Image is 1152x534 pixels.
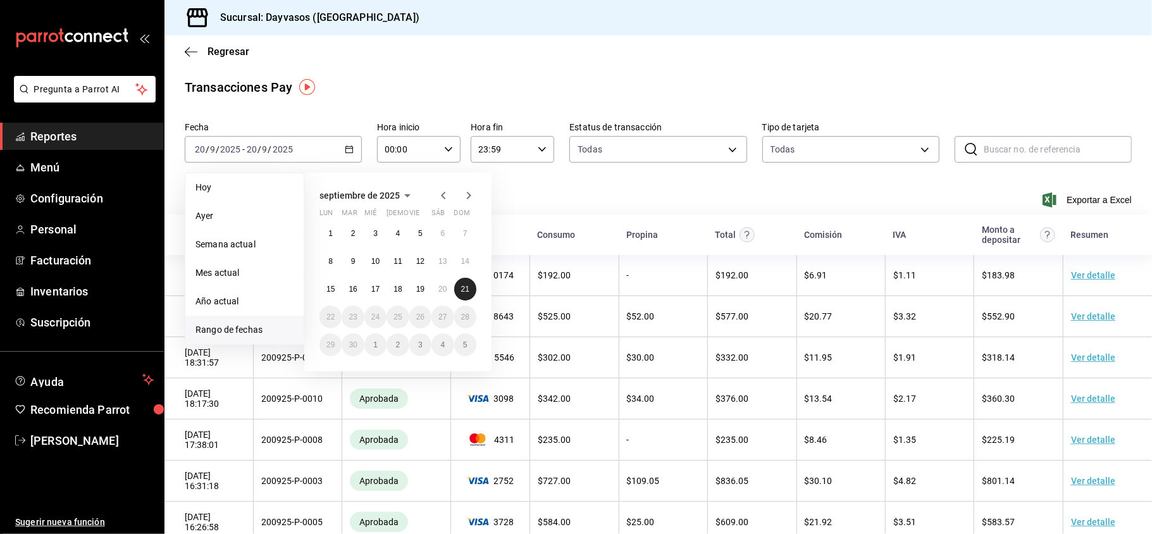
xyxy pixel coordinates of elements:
[164,419,253,461] td: [DATE] 17:38:01
[319,278,342,301] button: 15 de septiembre de 2025
[1070,230,1108,240] div: Resumen
[578,143,602,156] span: Todas
[416,285,424,294] abbr: 19 de septiembre de 2025
[364,209,376,222] abbr: miércoles
[164,296,253,337] td: [DATE] 18:47:34
[715,352,748,363] span: $ 332.00
[30,128,154,145] span: Reportes
[30,221,154,238] span: Personal
[805,270,827,280] span: $ 6.91
[538,270,571,280] span: $ 192.00
[342,278,364,301] button: 16 de septiembre de 2025
[454,278,476,301] button: 21 de septiembre de 2025
[268,144,272,154] span: /
[262,144,268,154] input: --
[454,333,476,356] button: 5 de octubre de 2025
[30,314,154,331] span: Suscripción
[328,229,333,238] abbr: 1 de septiembre de 2025
[377,123,461,132] label: Hora inicio
[982,270,1015,280] span: $ 183.98
[9,92,156,105] a: Pregunta a Parrot AI
[349,313,357,321] abbr: 23 de septiembre de 2025
[715,476,748,486] span: $ 836.05
[762,123,939,132] label: Tipo de tarjeta
[364,333,387,356] button: 1 de octubre de 2025
[1071,352,1115,363] a: Ver detalle
[1071,311,1115,321] a: Ver detalle
[440,229,445,238] abbr: 6 de septiembre de 2025
[342,222,364,245] button: 2 de septiembre de 2025
[364,306,387,328] button: 24 de septiembre de 2025
[805,352,833,363] span: $ 11.95
[1045,192,1132,208] span: Exportar a Excel
[387,250,409,273] button: 11 de septiembre de 2025
[1071,476,1115,486] a: Ver detalle
[438,313,447,321] abbr: 27 de septiembre de 2025
[387,333,409,356] button: 2 de octubre de 2025
[195,238,294,251] span: Semana actual
[715,230,736,240] div: Total
[373,229,378,238] abbr: 3 de septiembre de 2025
[164,461,253,502] td: [DATE] 16:31:18
[1071,270,1115,280] a: Ver detalle
[30,372,137,387] span: Ayuda
[371,285,380,294] abbr: 17 de septiembre de 2025
[257,144,261,154] span: /
[342,209,357,222] abbr: martes
[805,517,833,527] span: $ 21.92
[440,340,445,349] abbr: 4 de octubre de 2025
[627,517,655,527] span: $ 25.00
[805,476,833,486] span: $ 30.10
[185,46,249,58] button: Regresar
[195,266,294,280] span: Mes actual
[164,378,253,419] td: [DATE] 18:17:30
[242,144,245,154] span: -
[893,435,916,445] span: $ 1.35
[387,222,409,245] button: 4 de septiembre de 2025
[164,337,253,378] td: [DATE] 18:31:57
[326,340,335,349] abbr: 29 de septiembre de 2025
[396,340,400,349] abbr: 2 de octubre de 2025
[538,311,571,321] span: $ 525.00
[354,476,404,486] span: Aprobada
[569,123,746,132] label: Estatus de transacción
[982,394,1015,404] span: $ 360.30
[893,476,916,486] span: $ 4.82
[30,190,154,207] span: Configuración
[393,313,402,321] abbr: 25 de septiembre de 2025
[349,340,357,349] abbr: 30 de septiembre de 2025
[1071,435,1115,445] a: Ver detalle
[893,270,916,280] span: $ 1.11
[30,401,154,418] span: Recomienda Parrot
[319,250,342,273] button: 8 de septiembre de 2025
[409,209,419,222] abbr: viernes
[982,476,1015,486] span: $ 801.14
[299,79,315,95] img: Tooltip marker
[538,394,571,404] span: $ 342.00
[431,250,454,273] button: 13 de septiembre de 2025
[538,517,571,527] span: $ 584.00
[438,257,447,266] abbr: 13 de septiembre de 2025
[454,209,470,222] abbr: domingo
[319,209,333,222] abbr: lunes
[982,225,1037,245] div: Monto a depositar
[350,388,408,409] div: Transacciones cobradas de manera exitosa.
[30,252,154,269] span: Facturación
[194,144,206,154] input: --
[164,255,253,296] td: [DATE] 21:09:49
[431,333,454,356] button: 4 de octubre de 2025
[454,306,476,328] button: 28 de septiembre de 2025
[216,144,220,154] span: /
[342,250,364,273] button: 9 de septiembre de 2025
[387,209,461,222] abbr: jueves
[715,270,748,280] span: $ 192.00
[387,278,409,301] button: 18 de septiembre de 2025
[351,257,356,266] abbr: 9 de septiembre de 2025
[253,419,342,461] td: 200925-P-0008
[431,278,454,301] button: 20 de septiembre de 2025
[805,435,827,445] span: $ 8.46
[627,311,655,321] span: $ 52.00
[893,517,916,527] span: $ 3.51
[209,144,216,154] input: --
